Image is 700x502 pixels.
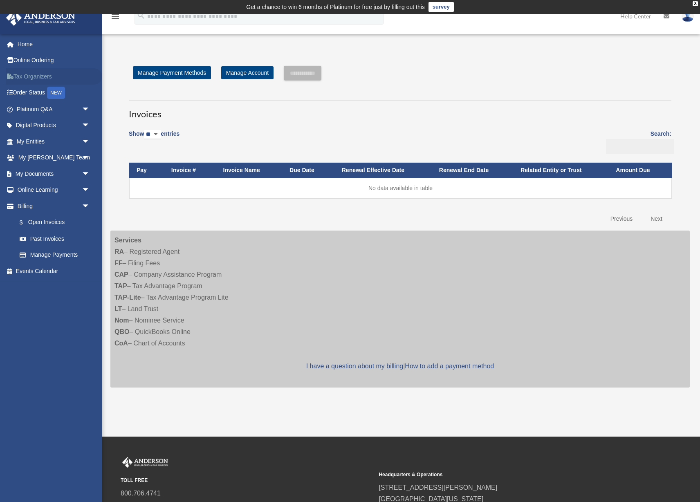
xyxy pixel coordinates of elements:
a: Online Learningarrow_drop_down [6,182,102,198]
a: Platinum Q&Aarrow_drop_down [6,101,102,117]
a: Past Invoices [11,231,98,247]
strong: RA [114,248,124,255]
th: Renewal Effective Date: activate to sort column ascending [334,163,432,178]
div: NEW [47,87,65,99]
strong: TAP [114,282,127,289]
select: Showentries [144,130,161,139]
strong: QBO [114,328,129,335]
a: Events Calendar [6,263,102,279]
a: survey [429,2,454,12]
span: arrow_drop_down [82,117,98,134]
strong: CoA [114,340,128,347]
strong: CAP [114,271,128,278]
a: Order StatusNEW [6,85,102,101]
th: Renewal End Date: activate to sort column ascending [432,163,513,178]
span: arrow_drop_down [82,150,98,166]
img: User Pic [682,10,694,22]
a: Manage Payments [11,247,98,263]
span: arrow_drop_down [82,133,98,150]
span: arrow_drop_down [82,182,98,199]
th: Due Date: activate to sort column ascending [282,163,334,178]
span: $ [24,217,28,228]
a: Tax Organizers [6,68,102,85]
a: menu [110,14,120,21]
td: No data available in table [129,178,672,198]
a: Next [644,211,669,227]
small: Headquarters & Operations [379,471,631,479]
a: My Documentsarrow_drop_down [6,166,102,182]
a: Billingarrow_drop_down [6,198,98,214]
h3: Invoices [129,100,671,121]
span: arrow_drop_down [82,101,98,118]
th: Invoice #: activate to sort column ascending [164,163,216,178]
a: Manage Payment Methods [133,66,211,79]
label: Show entries [129,129,179,148]
a: My [PERSON_NAME] Teamarrow_drop_down [6,150,102,166]
input: Search: [606,139,674,155]
div: close [693,1,698,6]
label: Search: [603,129,671,154]
i: menu [110,11,120,21]
th: Pay: activate to sort column descending [129,163,164,178]
div: – Registered Agent – Filing Fees – Company Assistance Program – Tax Advantage Program – Tax Advan... [110,231,690,388]
a: 800.706.4741 [121,490,161,497]
strong: FF [114,260,123,267]
img: Anderson Advisors Platinum Portal [4,10,78,26]
span: arrow_drop_down [82,166,98,182]
a: Manage Account [221,66,274,79]
strong: Services [114,237,141,244]
a: Previous [604,211,639,227]
a: Digital Productsarrow_drop_down [6,117,102,134]
a: I have a question about my billing [306,363,403,370]
img: Anderson Advisors Platinum Portal [121,457,170,468]
span: arrow_drop_down [82,198,98,215]
a: Home [6,36,102,52]
a: How to add a payment method [405,363,494,370]
a: $Open Invoices [11,214,94,231]
a: Online Ordering [6,52,102,69]
div: Get a chance to win 6 months of Platinum for free just by filling out this [246,2,425,12]
a: [STREET_ADDRESS][PERSON_NAME] [379,484,497,491]
a: My Entitiesarrow_drop_down [6,133,102,150]
p: | [114,361,686,372]
small: TOLL FREE [121,476,373,485]
th: Invoice Name: activate to sort column ascending [216,163,283,178]
strong: Nom [114,317,129,324]
th: Amount Due: activate to sort column ascending [608,163,672,178]
strong: TAP-Lite [114,294,141,301]
th: Related Entity or Trust: activate to sort column ascending [513,163,608,178]
i: search [137,11,146,20]
strong: LT [114,305,122,312]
